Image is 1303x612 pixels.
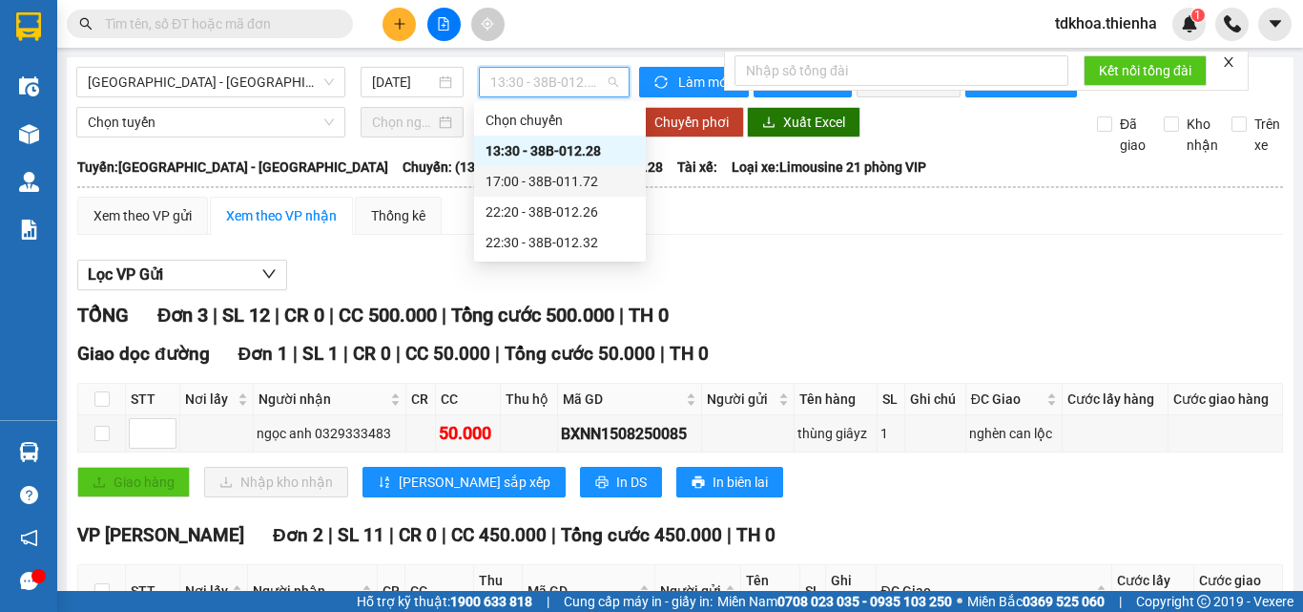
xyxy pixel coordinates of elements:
span: notification [20,529,38,547]
span: Đơn 1 [238,343,289,365]
button: uploadGiao hàng [77,467,190,497]
span: TỔNG [77,304,129,327]
span: Đơn 2 [273,524,323,546]
b: Tuyến: [GEOGRAPHIC_DATA] - [GEOGRAPHIC_DATA] [77,159,388,175]
span: Mã GD [563,389,681,410]
span: ĐC Giao [881,580,1092,601]
span: | [442,524,446,546]
span: CR 0 [284,304,324,327]
strong: 0708 023 035 - 0935 103 250 [777,594,952,609]
th: CR [406,384,436,415]
span: tdkhoa.thienha [1040,11,1172,35]
span: Tài xế: [677,157,717,178]
span: | [495,343,500,365]
span: copyright [1197,595,1210,608]
th: Cước lấy hàng [1063,384,1168,415]
span: Chuyến: (13:30 [DATE]) [403,157,542,178]
button: plus [383,8,416,41]
img: warehouse-icon [19,442,39,462]
span: Nơi lấy [185,580,228,601]
input: Nhập số tổng đài [734,55,1068,86]
button: printerIn biên lai [676,467,783,497]
div: Xem theo VP gửi [93,205,192,226]
span: SL 1 [302,343,339,365]
span: In biên lai [713,472,768,493]
span: Miền Nam [717,591,952,612]
span: file-add [437,17,450,31]
span: download [762,116,776,131]
span: Đã giao [1112,114,1153,156]
img: warehouse-icon [19,172,39,192]
span: Cung cấp máy in - giấy in: [564,591,713,612]
th: SL [878,384,905,415]
span: | [275,304,279,327]
button: Kết nối tổng đài [1084,55,1207,86]
button: Chuyển phơi [639,107,744,137]
span: ĐC Giao [971,389,1044,410]
span: TH 0 [670,343,709,365]
span: 13:30 - 38B-012.28 [490,68,618,96]
span: sort-ascending [378,475,391,491]
span: Nơi lấy [185,389,234,410]
span: Người gửi [707,389,775,410]
span: | [213,304,217,327]
span: plus [393,17,406,31]
button: downloadNhập kho nhận [204,467,348,497]
span: aim [481,17,494,31]
img: icon-new-feature [1181,15,1198,32]
div: 17:00 - 38B-011.72 [486,171,634,192]
span: Người nhận [253,580,358,601]
span: ⚪️ [957,598,962,605]
span: Tổng cước 450.000 [561,524,722,546]
span: Kho nhận [1179,114,1226,156]
button: file-add [427,8,461,41]
span: | [619,304,624,327]
th: Ghi chú [905,384,966,415]
span: printer [692,475,705,491]
span: down [261,266,277,282]
span: 1 [1194,9,1201,22]
span: Tổng cước 50.000 [505,343,655,365]
span: CC 450.000 [451,524,547,546]
img: logo-vxr [16,12,41,41]
span: Lọc VP Gửi [88,263,163,286]
sup: 1 [1191,9,1205,22]
input: 15/08/2025 [372,72,435,93]
span: Làm mới [678,72,734,93]
span: Tổng cước 500.000 [451,304,614,327]
img: phone-icon [1224,15,1241,32]
span: Hỗ trợ kỹ thuật: [357,591,532,612]
div: Chọn chuyến [486,110,634,131]
span: | [328,524,333,546]
th: CC [436,384,500,415]
button: syncLàm mới [639,67,749,97]
span: Giao dọc đường [77,343,210,365]
strong: 1900 633 818 [450,594,532,609]
span: Miền Bắc [967,591,1105,612]
th: Thu hộ [501,384,559,415]
img: solution-icon [19,220,39,240]
th: STT [126,384,180,415]
span: CR 0 [353,343,391,365]
span: TH 0 [736,524,776,546]
img: warehouse-icon [19,76,39,96]
div: nghèn can lộc [969,423,1060,444]
span: CR 0 [399,524,437,546]
button: aim [471,8,505,41]
input: Tìm tên, số ĐT hoặc mã đơn [105,13,330,34]
span: CC 50.000 [405,343,490,365]
span: Chọn tuyến [88,108,334,137]
span: VP [PERSON_NAME] [77,524,244,546]
span: | [389,524,394,546]
button: printerIn DS [580,467,662,497]
span: CC 500.000 [339,304,437,327]
span: Kết nối tổng đài [1099,60,1191,81]
div: 50.000 [439,420,496,447]
button: caret-down [1258,8,1292,41]
span: | [660,343,665,365]
div: ngọc anh 0329333483 [257,423,403,444]
div: BXNN1508250085 [561,422,697,446]
span: search [79,17,93,31]
span: sync [654,75,671,91]
div: Xem theo VP nhận [226,205,337,226]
